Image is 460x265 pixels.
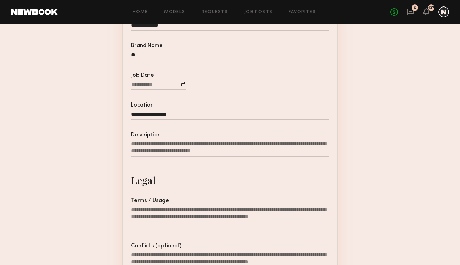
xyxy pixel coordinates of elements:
textarea: Description [131,141,329,157]
a: Requests [202,10,228,14]
div: Conflicts (optional) [131,243,329,249]
a: Job Posts [244,10,273,14]
div: Location [131,102,329,108]
a: Favorites [289,10,316,14]
div: 137 [428,6,434,10]
a: Models [164,10,185,14]
div: Terms / Usage [131,198,329,204]
h2: Legal [131,173,329,187]
textarea: Terms / Usage [131,207,329,230]
div: 6 [414,6,416,10]
input: Location [131,111,329,120]
a: Home [133,10,148,14]
a: 6 [407,8,414,16]
div: Job Date [131,73,186,79]
input: Brand Name [131,52,329,60]
div: Description [131,132,329,138]
div: Brand Name [131,43,329,49]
